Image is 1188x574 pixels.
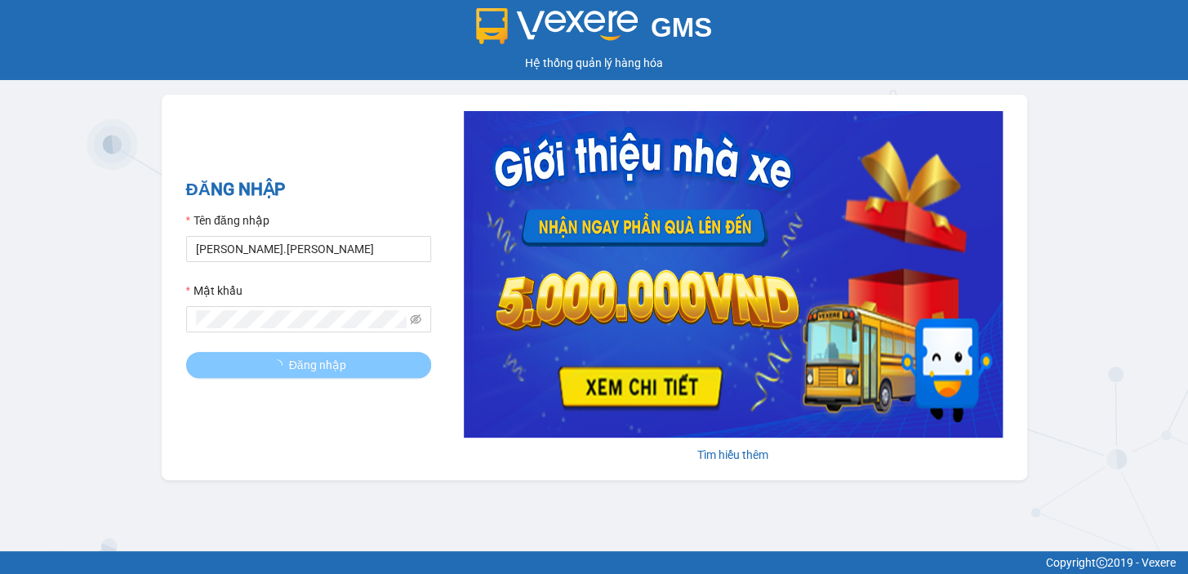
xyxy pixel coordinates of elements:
div: Tìm hiểu thêm [464,446,1003,464]
label: Mật khẩu [186,282,242,300]
span: copyright [1096,557,1107,568]
input: Tên đăng nhập [186,236,431,262]
span: GMS [651,12,712,42]
img: logo 2 [476,8,638,44]
input: Mật khẩu [196,310,407,328]
label: Tên đăng nhập [186,211,269,229]
h2: ĐĂNG NHẬP [186,176,431,203]
span: eye-invisible [410,314,421,325]
span: loading [271,359,289,371]
button: Đăng nhập [186,352,431,378]
span: Đăng nhập [289,356,346,374]
a: GMS [476,24,712,38]
img: banner-0 [464,111,1003,438]
div: Copyright 2019 - Vexere [12,554,1176,572]
div: Hệ thống quản lý hàng hóa [4,54,1184,72]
